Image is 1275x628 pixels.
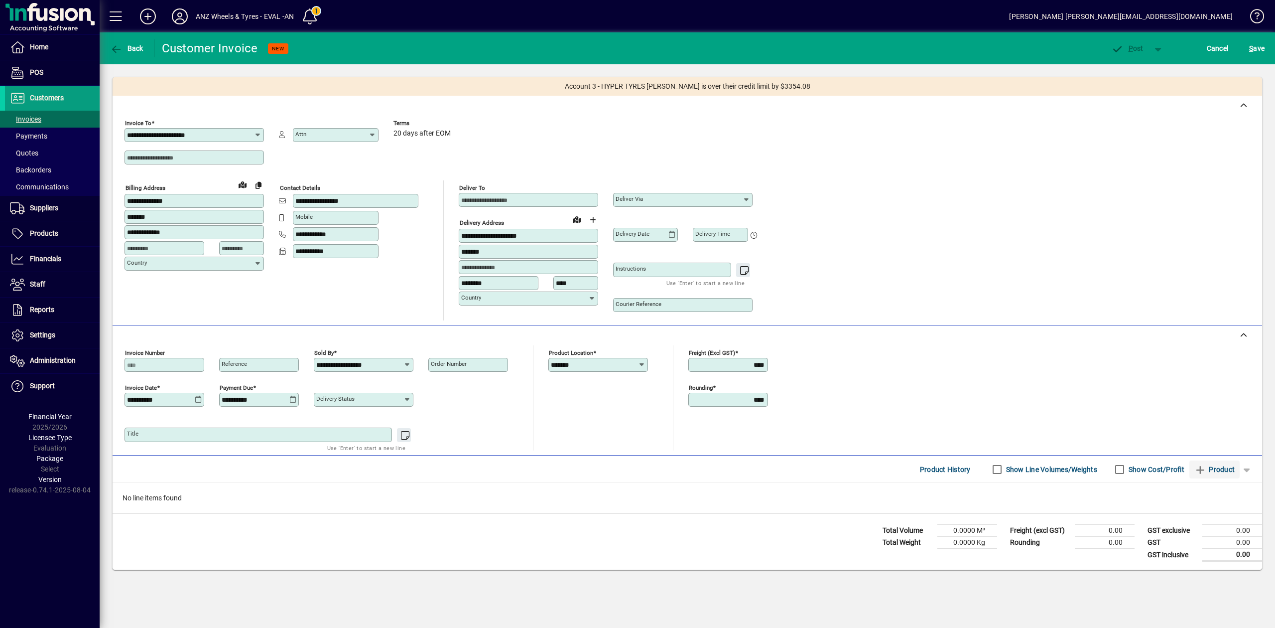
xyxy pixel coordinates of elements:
[108,39,146,57] button: Back
[113,483,1262,513] div: No line items found
[222,360,247,367] mat-label: Reference
[1249,44,1253,52] span: S
[616,195,643,202] mat-label: Deliver via
[1005,537,1075,549] td: Rounding
[30,229,58,237] span: Products
[1143,549,1202,561] td: GST inclusive
[5,145,100,161] a: Quotes
[1005,525,1075,537] td: Freight (excl GST)
[30,280,45,288] span: Staff
[28,434,72,442] span: Licensee Type
[1249,40,1265,56] span: ave
[393,130,451,138] span: 20 days after EOM
[1247,39,1267,57] button: Save
[30,94,64,102] span: Customers
[5,298,100,322] a: Reports
[616,301,661,308] mat-label: Courier Reference
[28,413,72,421] span: Financial Year
[295,131,306,138] mat-label: Attn
[235,176,251,192] a: View on map
[616,230,649,237] mat-label: Delivery date
[164,7,196,25] button: Profile
[5,272,100,297] a: Staff
[569,211,585,227] a: View on map
[920,462,971,477] span: Product History
[616,265,646,272] mat-label: Instructions
[30,68,43,76] span: POS
[461,294,481,301] mat-label: Country
[327,442,405,454] mat-hint: Use 'Enter' to start a new line
[585,212,601,228] button: Choose address
[196,8,294,24] div: ANZ Wheels & Tyres - EVAL -AN
[549,349,593,356] mat-label: Product location
[5,35,100,60] a: Home
[5,374,100,399] a: Support
[316,395,355,402] mat-label: Delivery status
[125,349,165,356] mat-label: Invoice number
[1004,465,1097,474] label: Show Line Volumes/Weights
[132,7,164,25] button: Add
[937,525,997,537] td: 0.0000 M³
[295,213,313,220] mat-label: Mobile
[1111,44,1144,52] span: ost
[916,461,975,478] button: Product History
[1204,39,1231,57] button: Cancel
[5,221,100,246] a: Products
[110,44,143,52] span: Back
[1009,8,1233,24] div: [PERSON_NAME] [PERSON_NAME][EMAIL_ADDRESS][DOMAIN_NAME]
[1127,465,1184,474] label: Show Cost/Profit
[314,349,334,356] mat-label: Sold by
[127,259,147,266] mat-label: Country
[5,60,100,85] a: POS
[459,184,485,191] mat-label: Deliver To
[272,45,284,52] span: NEW
[38,475,62,483] span: Version
[689,384,713,391] mat-label: Rounding
[565,81,810,92] span: Account 3 - HYPER TYRES [PERSON_NAME] is over their credit limit by $3354.08
[1075,537,1135,549] td: 0.00
[878,525,937,537] td: Total Volume
[1189,461,1240,478] button: Product
[127,430,138,437] mat-label: Title
[1075,525,1135,537] td: 0.00
[1143,537,1202,549] td: GST
[5,196,100,221] a: Suppliers
[666,277,745,289] mat-hint: Use 'Enter' to start a new line
[30,204,58,212] span: Suppliers
[878,537,937,549] td: Total Weight
[1129,44,1133,52] span: P
[251,177,266,193] button: Copy to Delivery address
[5,247,100,272] a: Financials
[30,255,61,263] span: Financials
[5,323,100,348] a: Settings
[5,348,100,373] a: Administration
[1202,525,1262,537] td: 0.00
[30,43,48,51] span: Home
[30,356,76,364] span: Administration
[220,384,253,391] mat-label: Payment due
[1143,525,1202,537] td: GST exclusive
[431,360,467,367] mat-label: Order number
[1106,39,1148,57] button: Post
[393,120,453,127] span: Terms
[162,40,258,56] div: Customer Invoice
[1194,462,1235,477] span: Product
[10,132,47,140] span: Payments
[30,331,55,339] span: Settings
[10,149,38,157] span: Quotes
[10,183,69,191] span: Communications
[937,537,997,549] td: 0.0000 Kg
[5,178,100,195] a: Communications
[30,306,54,314] span: Reports
[1207,40,1229,56] span: Cancel
[5,161,100,178] a: Backorders
[1202,537,1262,549] td: 0.00
[695,230,730,237] mat-label: Delivery time
[689,349,735,356] mat-label: Freight (excl GST)
[30,382,55,390] span: Support
[5,128,100,145] a: Payments
[100,39,154,57] app-page-header-button: Back
[10,115,41,123] span: Invoices
[1243,2,1263,34] a: Knowledge Base
[1202,549,1262,561] td: 0.00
